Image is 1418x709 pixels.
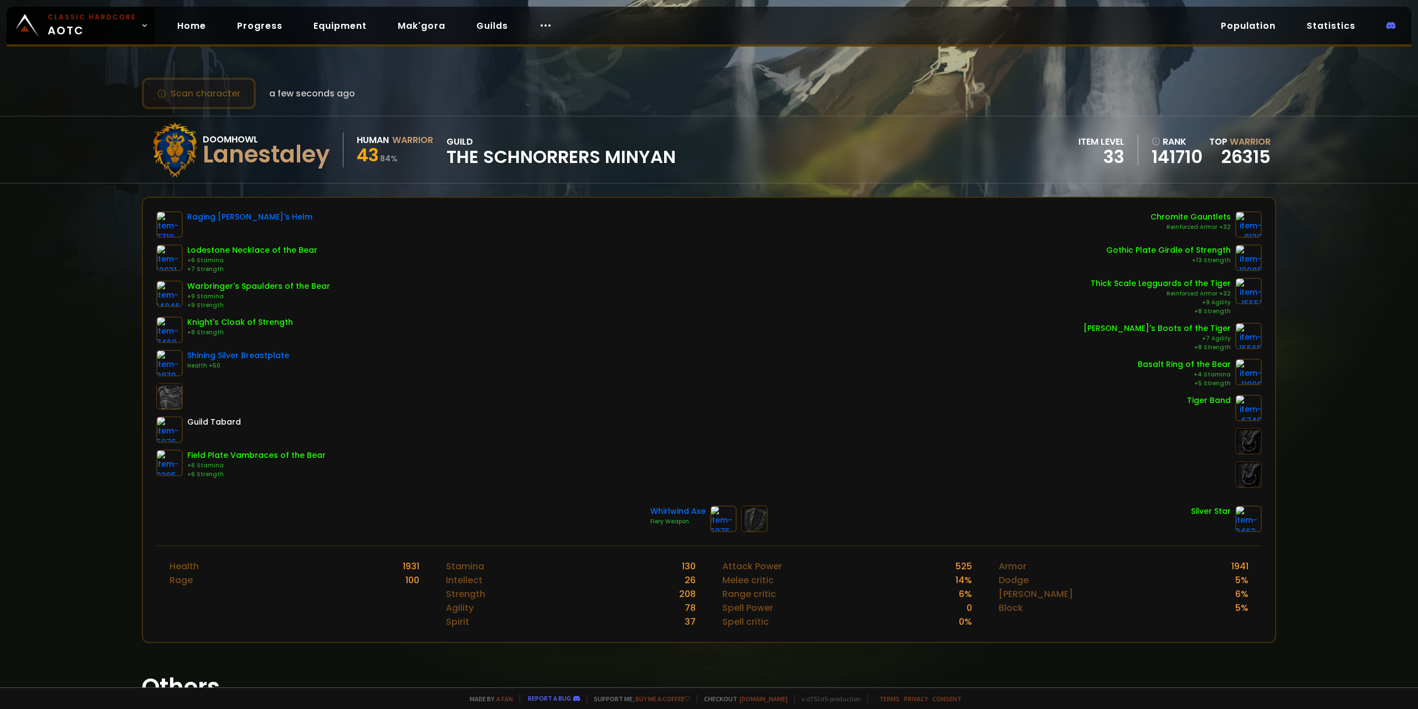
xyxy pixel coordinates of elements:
[1235,601,1249,615] div: 5 %
[156,416,183,443] img: item-5976
[682,559,696,573] div: 130
[187,280,330,292] div: Warbringer's Spaulders of the Bear
[1191,506,1231,517] div: Silver Star
[1235,359,1262,385] img: item-11996
[1231,559,1249,573] div: 1941
[1230,135,1271,148] span: Warrior
[187,301,330,310] div: +9 Strength
[1235,506,1262,532] img: item-3463
[187,461,326,470] div: +6 Stamina
[187,450,326,461] div: Field Plate Vambraces of the Bear
[187,317,293,328] div: Knight's Cloak of Strength
[1091,298,1231,307] div: +9 Agility
[446,573,482,587] div: Intellect
[587,695,690,703] span: Support me,
[999,601,1023,615] div: Block
[650,517,706,526] div: Fiery Weapon
[1106,244,1231,256] div: Gothic Plate Girdle of Strength
[932,695,962,703] a: Consent
[203,146,330,163] div: Lanestaley
[403,559,419,573] div: 1931
[305,14,376,37] a: Equipment
[685,615,696,629] div: 37
[1152,135,1203,149] div: rank
[1235,323,1262,349] img: item-15565
[1083,323,1231,334] div: [PERSON_NAME]'s Boots of the Tiger
[187,211,312,223] div: Raging [PERSON_NAME]'s Helm
[1152,149,1203,165] a: 141710
[467,14,517,37] a: Guilds
[679,587,696,601] div: 208
[142,78,256,109] button: Scan character
[7,7,155,44] a: Classic HardcoreAOTC
[446,601,474,615] div: Agility
[722,587,776,601] div: Range critic
[722,573,774,587] div: Melee critic
[187,361,289,370] div: Health +50
[187,350,289,361] div: Shining Silver Breastplate
[496,695,513,703] a: a fan
[187,470,326,479] div: +6 Strength
[955,559,972,573] div: 525
[1138,370,1231,379] div: +4 Stamina
[1091,278,1231,289] div: Thick Scale Legguards of the Tiger
[48,12,136,39] span: AOTC
[446,587,485,601] div: Strength
[187,244,317,256] div: Lodestone Necklace of the Bear
[228,14,291,37] a: Progress
[1235,244,1262,271] img: item-10088
[879,695,900,703] a: Terms
[1209,135,1271,149] div: Top
[1235,395,1262,421] img: item-6749
[739,695,788,703] a: [DOMAIN_NAME]
[1106,256,1231,265] div: +13 Strength
[999,573,1029,587] div: Dodge
[463,695,513,703] span: Made by
[446,135,676,165] div: guild
[1235,587,1249,601] div: 6 %
[389,14,454,37] a: Mak'gora
[1150,211,1231,223] div: Chromite Gauntlets
[203,132,330,146] div: Doomhowl
[187,292,330,301] div: +9 Stamina
[1235,211,1262,238] img: item-8139
[1138,359,1231,370] div: Basalt Ring of the Bear
[685,573,696,587] div: 26
[999,559,1026,573] div: Armor
[1187,395,1231,406] div: Tiger Band
[446,149,676,165] span: The Schnorrers Minyan
[169,573,193,587] div: Rage
[1212,14,1285,37] a: Population
[999,587,1073,601] div: [PERSON_NAME]
[1235,278,1262,304] img: item-15551
[1078,135,1124,149] div: item level
[1091,307,1231,316] div: +8 Strength
[959,587,972,601] div: 6 %
[722,559,782,573] div: Attack Power
[697,695,788,703] span: Checkout
[1235,573,1249,587] div: 5 %
[446,559,484,573] div: Stamina
[405,573,419,587] div: 100
[156,211,183,238] img: item-7719
[1091,289,1231,298] div: Reinforced Armor +32
[650,506,706,517] div: Whirlwind Axe
[904,695,928,703] a: Privacy
[1298,14,1364,37] a: Statistics
[446,615,469,629] div: Spirit
[156,244,183,271] img: item-12031
[1083,343,1231,352] div: +8 Strength
[1221,144,1271,169] a: 26315
[685,601,696,615] div: 78
[187,328,293,337] div: +8 Strength
[722,601,773,615] div: Spell Power
[187,265,317,274] div: +7 Strength
[967,601,972,615] div: 0
[156,280,183,307] img: item-14946
[528,694,571,702] a: Report a bug
[48,12,136,22] small: Classic Hardcore
[187,256,317,265] div: +6 Stamina
[357,142,379,167] span: 43
[169,559,199,573] div: Health
[156,450,183,476] img: item-9285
